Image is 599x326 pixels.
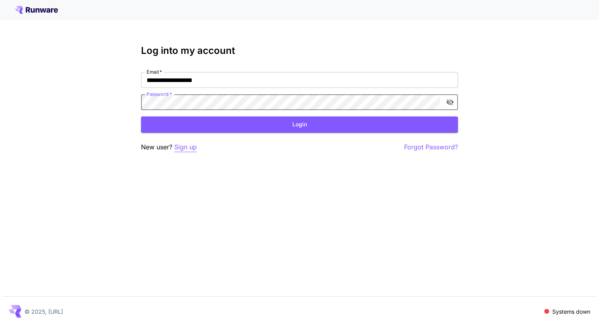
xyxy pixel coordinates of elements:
button: Login [141,116,458,133]
button: Forgot Password? [404,142,458,152]
p: New user? [141,142,197,152]
button: Sign up [174,142,197,152]
p: © 2025, [URL] [25,307,63,316]
label: Password [147,91,172,97]
p: Systems down [552,307,590,316]
button: toggle password visibility [443,95,457,109]
h3: Log into my account [141,45,458,56]
label: Email [147,69,162,75]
